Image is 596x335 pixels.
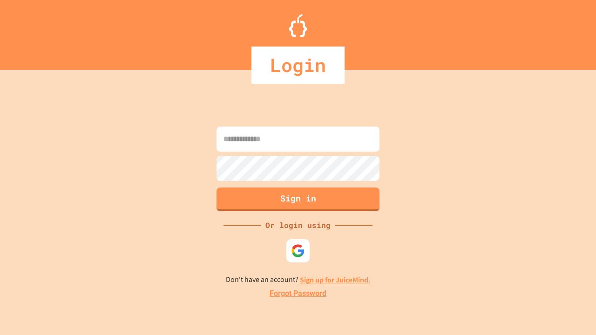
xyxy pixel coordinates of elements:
[519,257,587,297] iframe: chat widget
[217,188,379,211] button: Sign in
[270,288,326,299] a: Forgot Password
[291,244,305,258] img: google-icon.svg
[300,275,371,285] a: Sign up for JuiceMind.
[557,298,587,326] iframe: chat widget
[261,220,335,231] div: Or login using
[289,14,307,37] img: Logo.svg
[251,47,345,84] div: Login
[226,274,371,286] p: Don't have an account?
